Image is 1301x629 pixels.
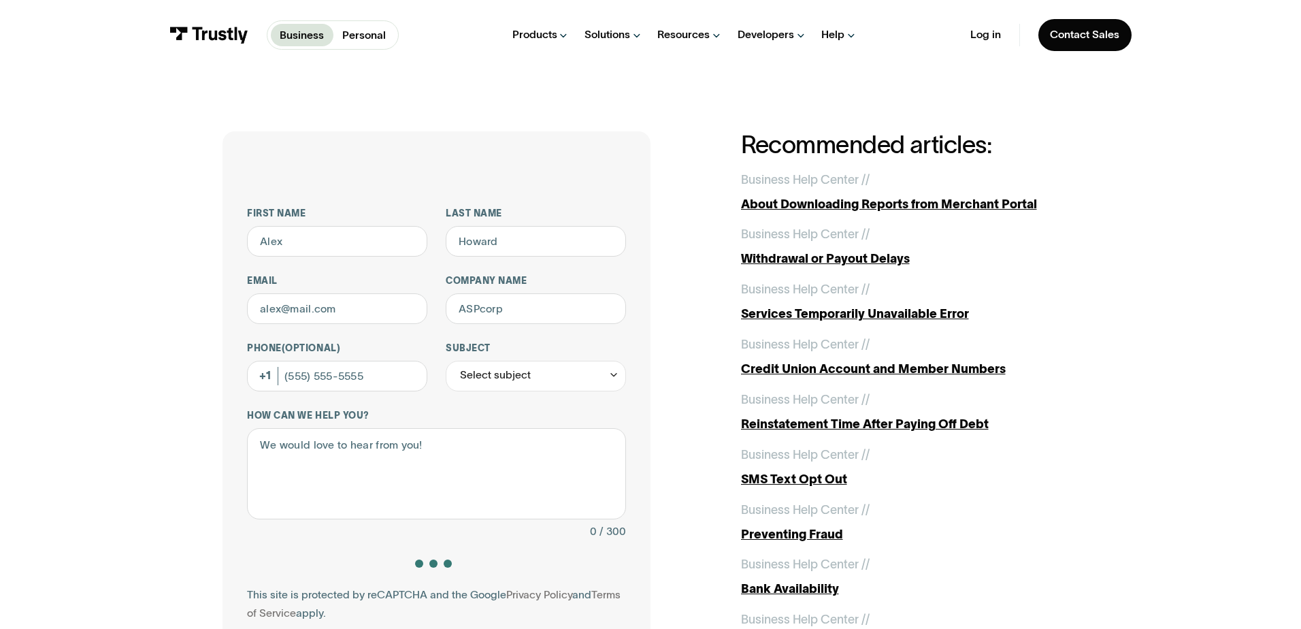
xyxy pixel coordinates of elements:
div: 0 [590,523,597,541]
div: About Downloading Reports from Merchant Portal [741,195,1078,214]
label: Company name [446,275,626,287]
a: Business Help Center //Bank Availability [741,555,1078,598]
div: Business Help Center / [741,225,866,244]
div: This site is protected by reCAPTCHA and the Google and apply. [247,586,626,623]
a: Business Help Center //Credit Union Account and Member Numbers [741,336,1078,378]
h2: Recommended articles: [741,131,1078,159]
div: Products [512,28,557,42]
a: Contact Sales [1038,19,1132,51]
img: Trustly Logo [169,27,249,44]
div: Business Help Center / [741,336,866,354]
div: Business Help Center / [741,280,866,299]
div: Preventing Fraud [741,526,1078,544]
label: Phone [247,342,427,355]
a: Terms of Service [247,589,621,619]
p: Business [280,27,324,44]
p: Personal [342,27,386,44]
div: Business Help Center / [741,391,866,409]
div: Business Help Center / [741,171,866,189]
a: Business [271,24,333,46]
div: Reinstatement Time After Paying Off Debt [741,415,1078,434]
label: Subject [446,342,626,355]
a: Log in [970,28,1001,42]
input: Alex [247,226,427,257]
div: Select subject [460,366,531,385]
input: Howard [446,226,626,257]
label: Email [247,275,427,287]
a: Business Help Center //Withdrawal or Payout Delays [741,225,1078,268]
div: / [866,555,870,574]
label: How can we help you? [247,410,626,422]
div: Business Help Center / [741,555,866,574]
div: / 300 [599,523,626,541]
div: Services Temporarily Unavailable Error [741,305,1078,323]
div: / [866,171,870,189]
div: / [866,611,870,629]
div: Business Help Center / [741,446,866,464]
div: / [866,391,870,409]
div: SMS Text Opt Out [741,470,1078,489]
label: Last name [446,208,626,220]
div: / [866,280,870,299]
div: Business Help Center / [741,611,866,629]
div: / [866,446,870,464]
div: Developers [738,28,794,42]
input: alex@mail.com [247,293,427,324]
div: Solutions [584,28,630,42]
div: Business Help Center / [741,501,866,519]
a: Business Help Center //Reinstatement Time After Paying Off Debt [741,391,1078,434]
a: Personal [333,24,395,46]
div: Resources [657,28,710,42]
a: Business Help Center //Services Temporarily Unavailable Error [741,280,1078,323]
input: (555) 555-5555 [247,361,427,391]
div: / [866,225,870,244]
div: Help [821,28,844,42]
div: / [866,501,870,519]
input: ASPcorp [446,293,626,324]
a: Privacy Policy [506,589,572,600]
label: First name [247,208,427,220]
a: Business Help Center //SMS Text Opt Out [741,446,1078,489]
a: Business Help Center //Preventing Fraud [741,501,1078,544]
div: Withdrawal or Payout Delays [741,250,1078,268]
div: Contact Sales [1050,28,1119,42]
div: Credit Union Account and Member Numbers [741,360,1078,378]
span: (Optional) [282,343,340,353]
div: Bank Availability [741,580,1078,598]
div: / [866,336,870,354]
a: Business Help Center //About Downloading Reports from Merchant Portal [741,171,1078,214]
